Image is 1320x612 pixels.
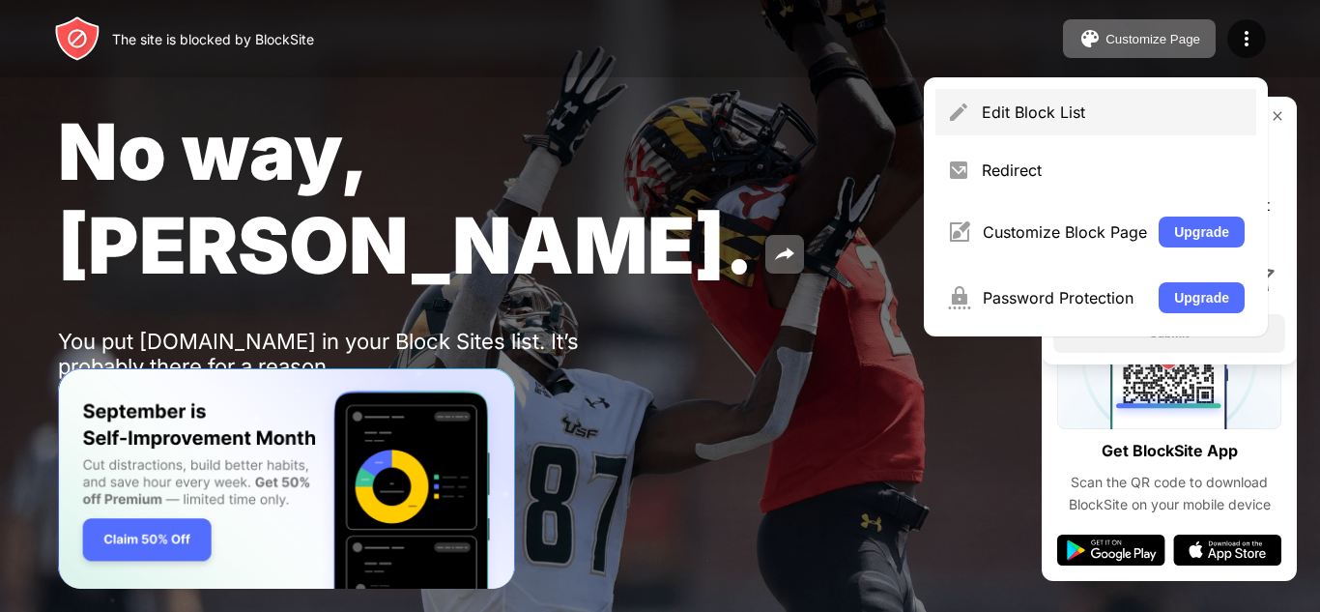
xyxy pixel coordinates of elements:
div: The site is blocked by BlockSite [112,31,314,47]
div: Password Protection [983,288,1147,307]
img: menu-icon.svg [1235,27,1258,50]
img: header-logo.svg [54,15,100,62]
div: Customize Block Page [983,222,1147,242]
button: Upgrade [1159,282,1245,313]
div: Edit Block List [982,102,1245,122]
img: menu-password.svg [947,286,971,309]
img: menu-pencil.svg [947,101,970,124]
div: Customize Page [1105,32,1200,46]
img: pallet.svg [1078,27,1102,50]
iframe: Banner [58,368,515,590]
img: menu-redirect.svg [947,159,970,182]
img: menu-customize.svg [947,220,971,244]
img: share.svg [773,243,796,266]
span: No way, [PERSON_NAME]. [58,104,754,292]
button: Customize Page [1063,19,1216,58]
img: app-store.svg [1173,535,1281,566]
img: google-play.svg [1057,535,1165,566]
button: Upgrade [1159,217,1245,248]
div: You put [DOMAIN_NAME] in your Block Sites list. It’s probably there for a reason. [58,329,655,379]
div: Redirect [982,160,1245,180]
img: rate-us-close.svg [1270,108,1285,124]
